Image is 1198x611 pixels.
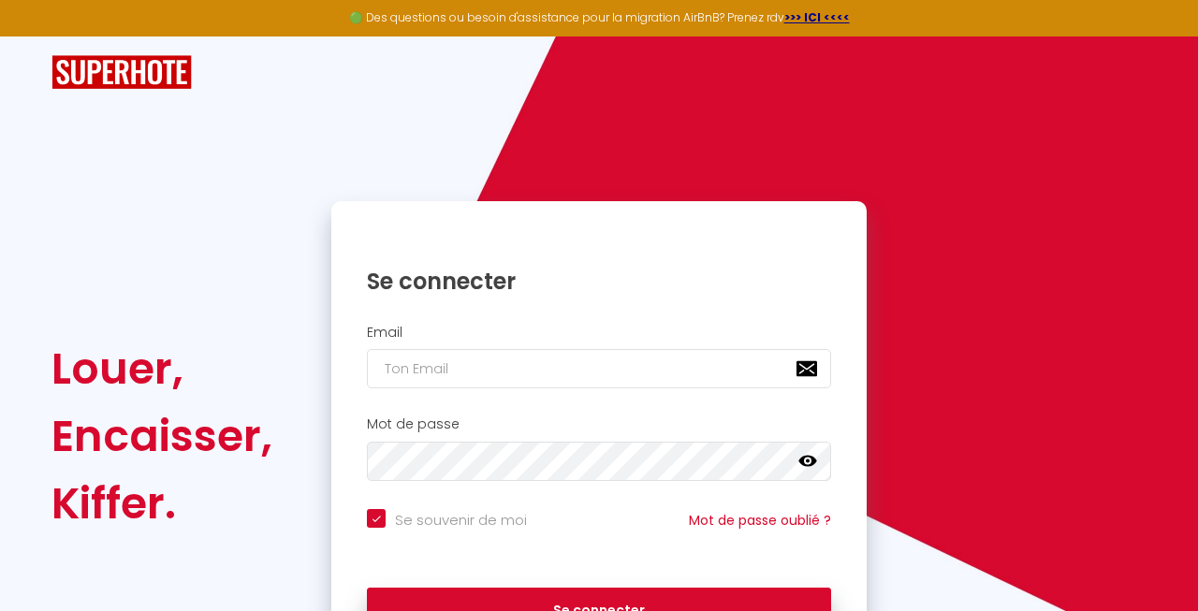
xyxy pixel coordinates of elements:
div: Encaisser, [51,402,272,470]
div: Kiffer. [51,470,272,537]
a: >>> ICI <<<< [784,9,850,25]
a: Mot de passe oublié ? [689,511,831,530]
h2: Mot de passe [367,416,831,432]
img: SuperHote logo [51,55,192,90]
h1: Se connecter [367,267,831,296]
h2: Email [367,325,831,341]
input: Ton Email [367,349,831,388]
div: Louer, [51,335,272,402]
